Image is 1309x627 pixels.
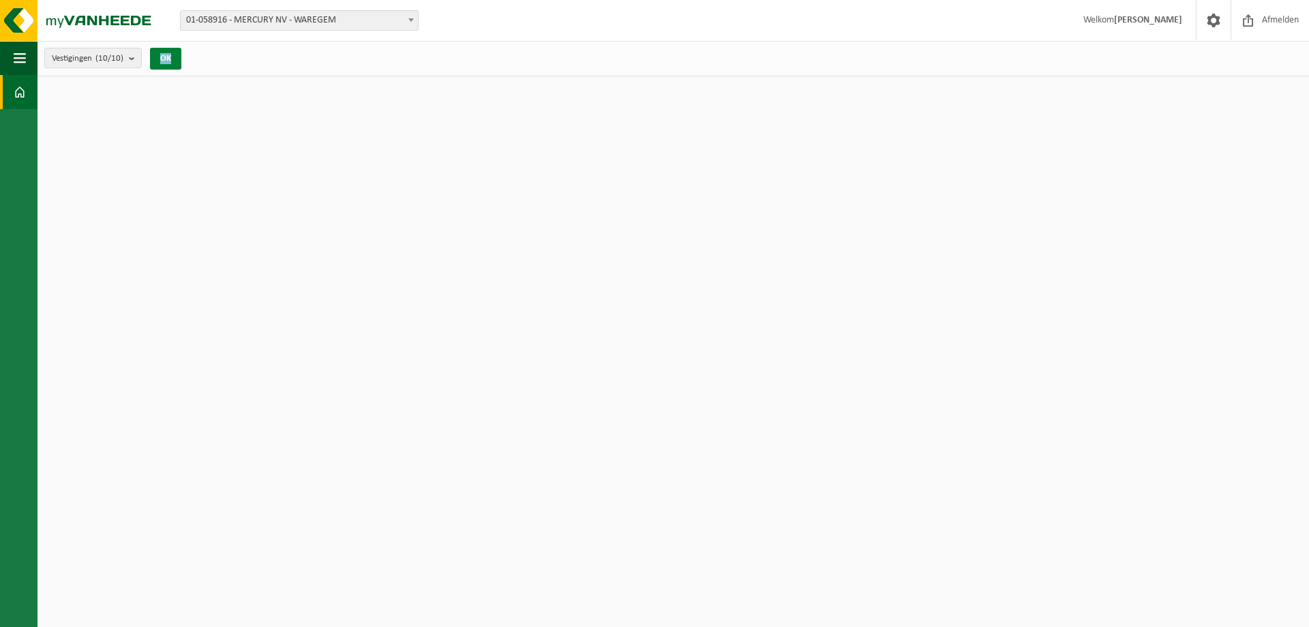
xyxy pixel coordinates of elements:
count: (10/10) [95,54,123,63]
strong: [PERSON_NAME] [1114,15,1182,25]
button: Vestigingen(10/10) [44,48,142,68]
span: 01-058916 - MERCURY NV - WAREGEM [181,11,418,30]
span: 01-058916 - MERCURY NV - WAREGEM [180,10,419,31]
button: OK [150,48,181,70]
span: Vestigingen [52,48,123,69]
